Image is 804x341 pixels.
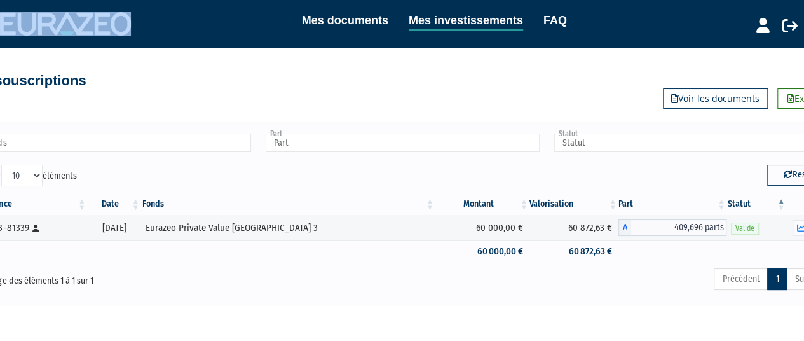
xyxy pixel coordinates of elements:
a: Voir les documents [663,88,768,109]
th: Date: activer pour trier la colonne par ordre croissant [87,193,141,215]
td: 60 872,63 € [529,215,618,240]
th: Valorisation: activer pour trier la colonne par ordre croissant [529,193,618,215]
span: A [618,219,631,236]
span: Valide [731,223,759,235]
a: Mes investissements [409,11,523,31]
th: Fonds: activer pour trier la colonne par ordre croissant [141,193,435,215]
div: A - Eurazeo Private Value Europe 3 [618,219,727,236]
td: 60 000,00 € [435,215,529,240]
th: Statut : activer pour trier la colonne par ordre d&eacute;croissant [726,193,786,215]
i: [Français] Personne physique [32,225,39,232]
div: Eurazeo Private Value [GEOGRAPHIC_DATA] 3 [146,221,431,235]
a: 1 [767,268,787,290]
select: Afficheréléments [1,165,43,186]
td: 60 872,63 € [529,240,618,263]
td: 60 000,00 € [435,240,529,263]
div: [DATE] [92,221,137,235]
a: Mes documents [302,11,388,29]
a: Précédent [714,268,768,290]
th: Part: activer pour trier la colonne par ordre croissant [618,193,727,215]
th: Montant: activer pour trier la colonne par ordre croissant [435,193,529,215]
a: FAQ [543,11,567,29]
span: 409,696 parts [631,219,727,236]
